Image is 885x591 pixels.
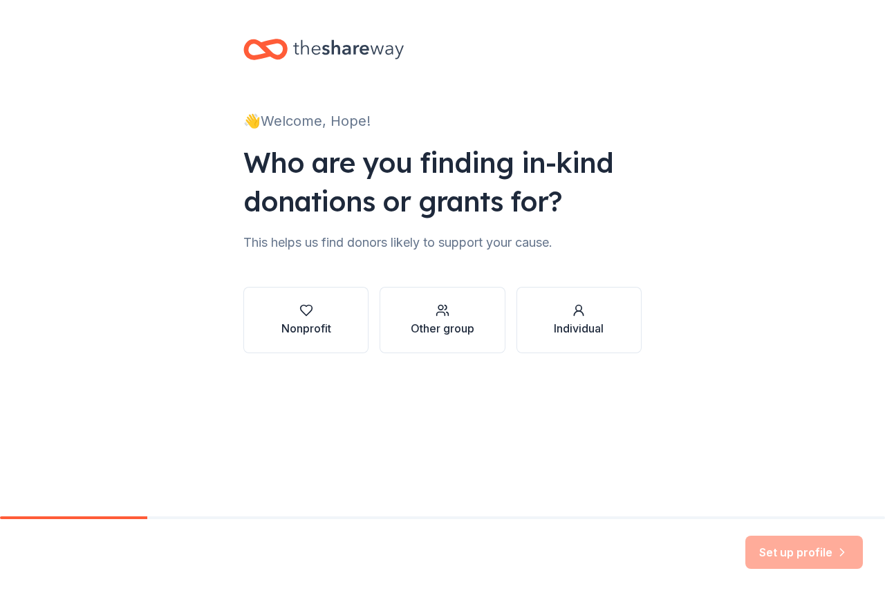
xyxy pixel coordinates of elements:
[411,320,474,337] div: Other group
[243,143,642,221] div: Who are you finding in-kind donations or grants for?
[281,320,331,337] div: Nonprofit
[516,287,642,353] button: Individual
[380,287,505,353] button: Other group
[243,232,642,254] div: This helps us find donors likely to support your cause.
[243,110,642,132] div: 👋 Welcome, Hope!
[554,320,604,337] div: Individual
[243,287,369,353] button: Nonprofit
